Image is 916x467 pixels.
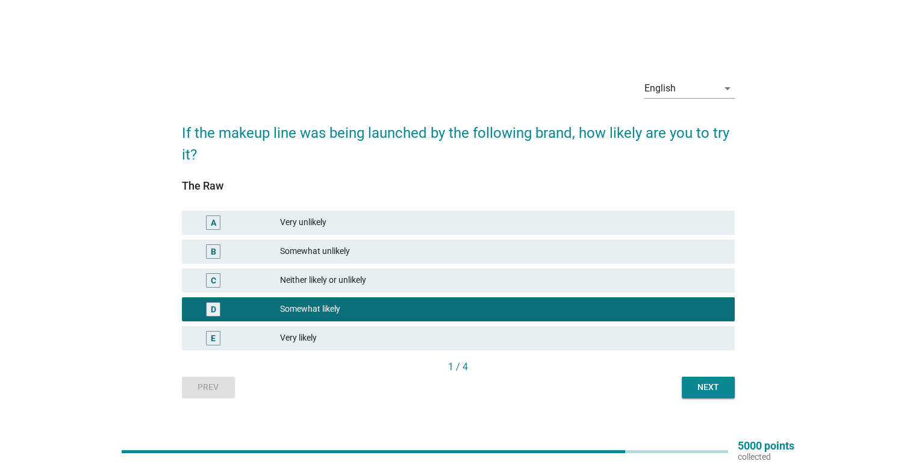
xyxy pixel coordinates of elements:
div: C [211,274,216,286]
i: arrow_drop_down [720,81,735,96]
button: Next [682,377,735,398]
div: D [211,303,216,315]
div: 1 / 4 [182,360,735,374]
div: Somewhat unlikely [280,244,724,259]
h2: If the makeup line was being launched by the following brand, how likely are you to try it? [182,110,735,165]
div: English [644,83,676,94]
div: Next [691,381,725,394]
p: collected [738,451,794,462]
div: Neither likely or unlikely [280,273,724,288]
div: A [211,216,216,229]
div: B [211,245,216,258]
div: Very likely [280,331,724,345]
div: Very unlikely [280,215,724,230]
div: The Raw [182,178,735,194]
div: Somewhat likely [280,302,724,317]
div: E [211,332,216,344]
p: 5000 points [738,441,794,451]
